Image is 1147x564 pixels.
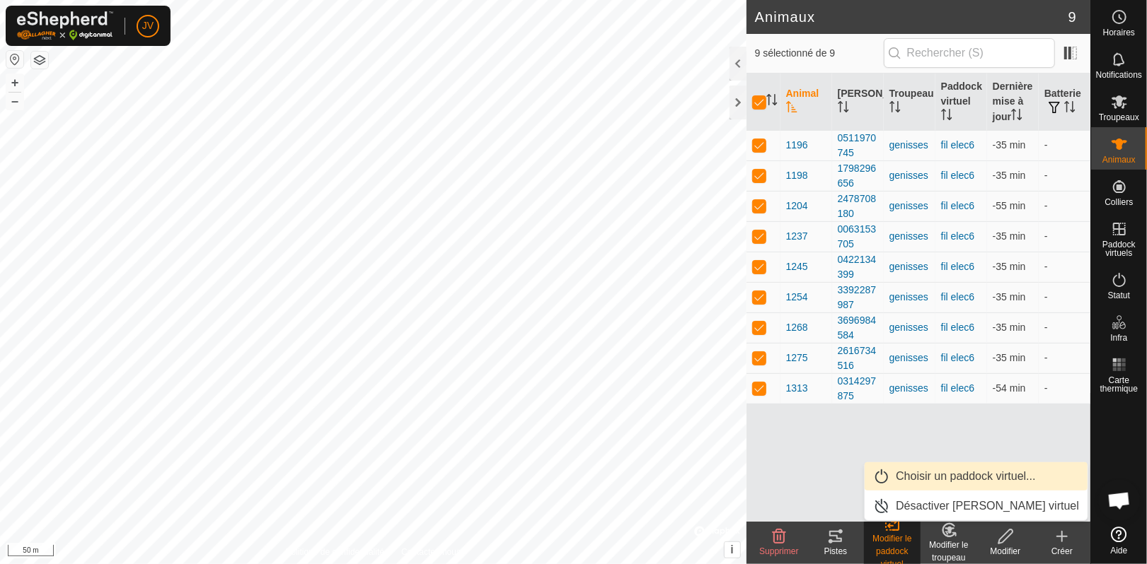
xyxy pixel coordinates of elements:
[889,168,930,183] div: genisses
[786,199,808,213] span: 1204
[838,103,849,114] p-sorticon: Activer pour trier
[786,259,808,274] span: 1245
[1039,343,1090,373] td: -
[889,351,930,365] div: genisses
[993,139,1026,151] span: 26 sept. 2025, 18 h 45
[993,352,1026,363] span: 26 sept. 2025, 18 h 46
[1011,111,1022,122] p-sorticon: Activer pour trier
[884,38,1055,68] input: Rechercher (S)
[1039,282,1090,312] td: -
[941,352,974,363] a: fil elec6
[941,139,974,151] a: fil elec6
[993,170,1026,181] span: 26 sept. 2025, 18 h 46
[941,382,974,394] a: fil elec6
[838,283,878,312] div: 3392287987
[786,381,808,396] span: 1313
[889,229,930,244] div: genisses
[1091,521,1147,560] a: Aide
[896,468,1035,485] span: Choisir un paddock virtuel...
[889,259,930,274] div: genisses
[401,546,461,558] a: Contactez-nous
[1105,198,1133,206] span: Colliers
[1110,546,1127,555] span: Aide
[993,230,1026,242] span: 26 sept. 2025, 18 h 46
[786,103,797,114] p-sorticon: Activer pour trier
[786,138,808,153] span: 1196
[941,170,974,181] a: fil elec6
[755,8,1068,25] h2: Animaux
[1096,71,1142,79] span: Notifications
[921,539,977,564] div: Modifier le troupeau
[1098,479,1141,522] div: Ouvrir le chat
[759,546,798,556] span: Supprimer
[1102,155,1136,164] span: Animaux
[1099,113,1139,122] span: Troupeaux
[889,320,930,335] div: genisses
[941,200,974,211] a: fil elec6
[17,11,113,40] img: Logo Gallagher
[838,374,878,404] div: 0314297875
[1110,334,1127,342] span: Infra
[993,322,1026,333] span: 26 sept. 2025, 18 h 46
[1095,376,1143,393] span: Carte thermique
[941,230,974,242] a: fil elec6
[889,381,930,396] div: genisses
[935,74,987,131] th: Paddock virtuel
[1039,191,1090,221] td: -
[1103,28,1135,37] span: Horaires
[838,313,878,343] div: 3696984584
[889,138,930,153] div: genisses
[1039,252,1090,282] td: -
[993,382,1026,394] span: 26 sept. 2025, 18 h 27
[786,320,808,335] span: 1268
[884,74,935,131] th: Troupeau
[993,200,1026,211] span: 26 sept. 2025, 18 h 26
[31,52,48,69] button: Couches de carte
[1039,74,1090,131] th: Batterie
[838,131,878,160] div: 0511970745
[1108,291,1130,300] span: Statut
[865,462,1088,490] li: Choisir un paddock virtuel...
[889,199,930,213] div: genisses
[1039,160,1090,191] td: -
[6,51,23,68] button: Réinitialiser la carte
[941,291,974,302] a: fil elec6
[6,74,23,91] button: +
[1095,240,1143,257] span: Paddock virtuels
[1064,103,1076,114] p-sorticon: Activer pour trier
[725,542,740,558] button: i
[286,546,384,558] a: Politique de confidentialité
[838,192,878,221] div: 2478708180
[987,74,1039,131] th: Dernière mise à jour
[1039,312,1090,343] td: -
[1034,545,1090,558] div: Créer
[889,103,901,114] p-sorticon: Activer pour trier
[766,96,778,107] p-sorticon: Activer pour trier
[1039,221,1090,252] td: -
[786,168,808,183] span: 1198
[1039,130,1090,160] td: -
[896,498,1079,515] span: Désactiver [PERSON_NAME] virtuel
[755,46,884,61] span: 9 sélectionné de 9
[993,291,1026,302] span: 26 sept. 2025, 18 h 46
[6,93,23,110] button: –
[807,545,864,558] div: Pistes
[730,544,733,556] span: i
[977,545,1034,558] div: Modifier
[780,74,832,131] th: Animal
[786,290,808,305] span: 1254
[786,229,808,244] span: 1237
[838,161,878,191] div: 1798296656
[941,322,974,333] a: fil elec6
[838,252,878,282] div: 0422134399
[993,261,1026,272] span: 26 sept. 2025, 18 h 46
[832,74,884,131] th: [PERSON_NAME]
[786,351,808,365] span: 1275
[142,18,154,33] span: JV
[1039,373,1090,404] td: -
[941,261,974,272] a: fil elec6
[865,492,1088,520] li: Désactiver le paddock virtuel
[889,290,930,305] div: genisses
[838,222,878,252] div: 0063153705
[941,111,952,122] p-sorticon: Activer pour trier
